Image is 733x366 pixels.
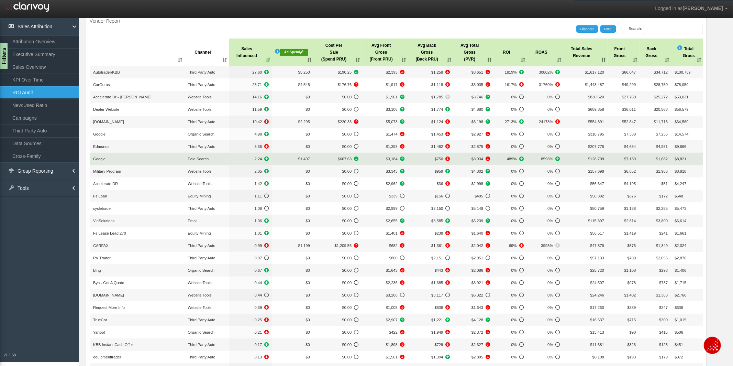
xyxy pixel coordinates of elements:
span: $58,392 [590,194,604,198]
span: $298 [659,268,668,272]
span: +1925 [365,155,404,162]
span: Third Party Auto [188,206,215,211]
span: $20,568 [654,107,668,111]
span: $5,473 [675,206,686,211]
span: No Data to compare [411,292,450,299]
span: -89.57 [317,69,359,76]
span: $241 [659,231,668,235]
span: No Data to compare% [531,279,560,286]
span: No Data to compare% [497,230,524,237]
span: No Data to compare [317,217,359,224]
span: +961 [411,217,450,224]
th: <i style="position:absolute;font-size:14px;z-index:100;color:#2f9fe0" tooltip="" data-toggle="pop... [671,39,703,66]
span: $8,818 [675,169,686,173]
span: $0 [306,293,310,297]
span: $56,579 [675,107,688,111]
span: Website Tools [188,169,211,173]
span: $1,715 [675,281,686,285]
span: +680 [365,94,404,100]
span: +12 [411,94,450,100]
a: Clipboard [576,25,598,33]
span: Logged in as [655,6,682,11]
span: No Data to compare [317,279,359,286]
span: +31% [531,242,560,249]
span: Equity Mining [188,231,211,235]
span: +266% [497,118,524,125]
span: No Data to compare% [497,205,524,212]
span: +8.83 [232,69,269,76]
span: +0.42 [232,279,269,286]
span: +2430 [457,118,490,125]
span: -0.61 [232,143,269,150]
th: Avg BackGross (Back PRU): activate to sort column ascending [408,39,454,66]
span: $1,406 [675,268,686,272]
span: $4,545 [298,83,310,87]
span: $2,876 [675,256,686,260]
span: $0 [306,182,310,186]
span: Accelerate Dr - [PERSON_NAME] [93,95,152,99]
span: +1359 [457,180,490,187]
span: -1661% [497,81,524,88]
span: +267% [497,69,524,76]
span: Fs Loan [93,194,107,198]
span: -17847% [531,118,560,125]
span: $36,011 [622,107,636,111]
span: -1563 [411,242,450,249]
span: No Data to compare% [531,205,560,212]
span: $1,419 [624,231,636,235]
span: No Data to compare% [497,279,524,286]
span: $25,720 [590,268,604,272]
span: $4,684 [624,144,636,149]
span: $2,295 [298,120,310,124]
span: No Data to compare% [497,106,524,113]
span: $2,096 [656,256,668,260]
span: $5,250 [298,70,310,74]
span: $56,517 [590,231,604,235]
span: +1.27 [232,180,269,187]
span: No Data to compare [317,255,359,261]
span: $6,852 [624,169,636,173]
span: $0 [306,256,310,260]
span: No Data to compare% [497,193,524,200]
span: No Data to compare [317,131,359,138]
span: +2390 [365,180,404,187]
span: Website Tools [188,95,211,99]
span: VinSolutions [93,219,114,223]
span: $8,821 [675,157,686,161]
span: No Data to compare [457,205,490,212]
span: $1,682 [656,157,668,161]
span: Website Tools [188,107,211,111]
span: No Data to compare% [531,94,560,100]
span: +5.38 [232,94,269,100]
span: -585 [365,230,404,237]
span: No Data to compare% [497,267,524,274]
span: No Data to compare% [497,143,524,150]
span: Dealer Website [93,107,119,111]
p: Vendor Report [90,19,121,24]
span: $376 [628,194,636,198]
span: -1641 [457,230,490,237]
span: $78,050 [675,83,688,87]
span: Excel [604,27,612,31]
span: -0.16 [232,242,269,249]
span: No Data to compare% [497,292,524,299]
span: No Data to compare% [497,180,524,187]
span: -975 [457,155,490,162]
span: -464 [411,131,450,138]
span: Organic Search [188,268,214,272]
span: $1,443,487 [585,83,604,87]
th: BackGross: activate to sort column ascending [640,39,671,66]
span: $0 [306,268,310,272]
span: $50,759 [590,206,604,211]
span: No Data to compare [457,193,490,200]
span: $4,195 [624,182,636,186]
span: No Data to compare [365,193,404,200]
span: +6049% [531,69,560,76]
span: No Data to compare [317,230,359,237]
span: +1.67 [232,131,269,138]
span: $207,776 [588,144,604,149]
span: +0.88 [232,230,269,237]
span: $548 [675,194,683,198]
span: Website Tools [188,293,211,297]
span: +1136 [365,106,404,113]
